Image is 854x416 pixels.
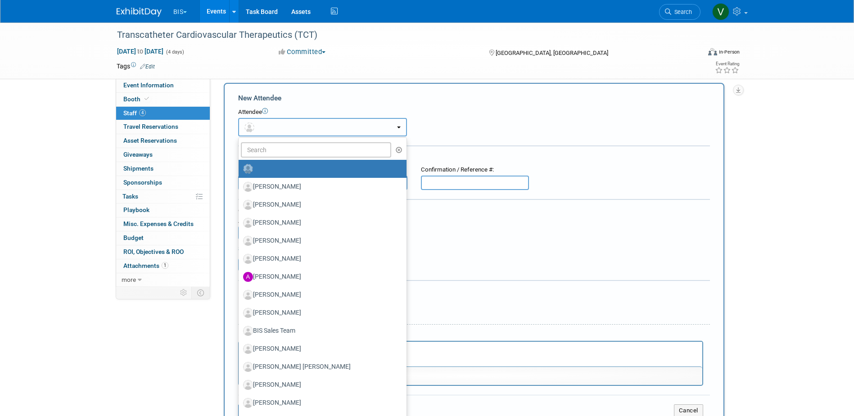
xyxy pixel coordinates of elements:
a: Travel Reservations [116,120,210,134]
div: Event Format [647,47,740,60]
img: Associate-Profile-5.png [243,326,253,336]
a: Playbook [116,203,210,217]
img: Associate-Profile-5.png [243,380,253,390]
span: Giveaways [123,151,153,158]
span: 4 [139,109,146,116]
input: Search [241,142,392,158]
a: Shipments [116,162,210,176]
img: Associate-Profile-5.png [243,236,253,246]
a: Edit [140,63,155,70]
label: [PERSON_NAME] [243,378,398,392]
span: Booth [123,95,151,103]
div: Attendee [238,108,710,117]
a: Budget [116,231,210,245]
img: Unassigned-User-Icon.png [243,164,253,174]
a: ROI, Objectives & ROO [116,245,210,259]
label: [PERSON_NAME] [243,288,398,302]
span: Playbook [123,206,149,213]
div: New Attendee [238,93,710,103]
label: [PERSON_NAME] [243,216,398,230]
img: Associate-Profile-5.png [243,362,253,372]
img: Associate-Profile-5.png [243,290,253,300]
div: Transcatheter Cardiovascular Therapeutics (TCT) [114,27,687,43]
div: In-Person [718,49,740,55]
td: Personalize Event Tab Strip [176,287,192,298]
label: [PERSON_NAME] [243,180,398,194]
div: Event Rating [715,62,739,66]
span: Travel Reservations [123,123,178,130]
a: Event Information [116,79,210,92]
label: [PERSON_NAME] [243,342,398,356]
i: Booth reservation complete [145,96,149,101]
img: ExhibitDay [117,8,162,17]
img: Associate-Profile-5.png [243,344,253,354]
span: Asset Reservations [123,137,177,144]
img: Associate-Profile-5.png [243,218,253,228]
span: ROI, Objectives & ROO [123,248,184,255]
img: A.jpg [243,272,253,282]
span: to [136,48,145,55]
img: Format-Inperson.png [708,48,717,55]
img: Associate-Profile-5.png [243,308,253,318]
label: BIS Sales Team [243,324,398,338]
button: Committed [276,47,329,57]
span: Tasks [122,193,138,200]
span: Misc. Expenses & Credits [123,220,194,227]
a: Search [659,4,700,20]
a: Misc. Expenses & Credits [116,217,210,231]
img: Associate-Profile-5.png [243,200,253,210]
a: Giveaways [116,148,210,162]
a: more [116,273,210,287]
span: (4 days) [165,49,184,55]
span: Staff [123,109,146,117]
a: Booth [116,93,210,106]
label: [PERSON_NAME] [243,270,398,284]
a: Sponsorships [116,176,210,190]
label: [PERSON_NAME] [243,252,398,266]
div: Notes [238,331,703,339]
img: Associate-Profile-5.png [243,398,253,408]
label: [PERSON_NAME] [243,234,398,248]
a: Staff4 [116,107,210,120]
label: [PERSON_NAME] [243,396,398,410]
span: Search [671,9,692,15]
a: Tasks [116,190,210,203]
img: Associate-Profile-5.png [243,182,253,192]
img: Associate-Profile-5.png [243,254,253,264]
a: Asset Reservations [116,134,210,148]
div: Registration / Ticket Info (optional) [238,152,710,161]
td: Toggle Event Tabs [191,287,210,298]
label: [PERSON_NAME] [243,306,398,320]
td: Tags [117,62,155,71]
span: Attachments [123,262,168,269]
a: Attachments1 [116,259,210,273]
span: 1 [162,262,168,269]
div: Cost: [238,207,710,215]
span: Sponsorships [123,179,162,186]
label: [PERSON_NAME] [243,198,398,212]
span: more [122,276,136,283]
div: Misc. Attachments & Notes [238,287,710,296]
span: [DATE] [DATE] [117,47,164,55]
label: [PERSON_NAME] [PERSON_NAME] [243,360,398,374]
span: Shipments [123,165,154,172]
span: Budget [123,234,144,241]
iframe: Rich Text Area [239,342,702,366]
span: [GEOGRAPHIC_DATA], [GEOGRAPHIC_DATA] [496,50,608,56]
div: Confirmation / Reference #: [421,166,529,174]
span: Event Information [123,81,174,89]
img: Valerie Shively [712,3,729,20]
